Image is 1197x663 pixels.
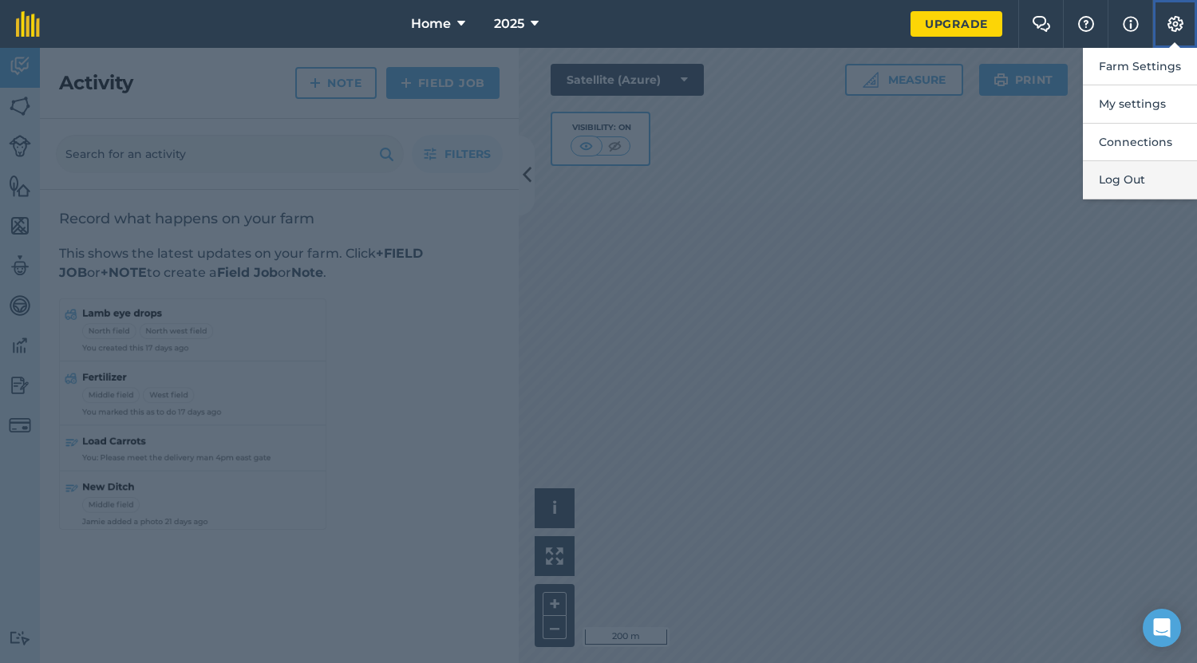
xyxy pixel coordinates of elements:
img: Two speech bubbles overlapping with the left bubble in the forefront [1032,16,1051,32]
span: 2025 [494,14,524,34]
div: Open Intercom Messenger [1143,609,1181,647]
img: A question mark icon [1077,16,1096,32]
span: Home [411,14,451,34]
button: My settings [1083,85,1197,123]
img: svg+xml;base64,PHN2ZyB4bWxucz0iaHR0cDovL3d3dy53My5vcmcvMjAwMC9zdmciIHdpZHRoPSIxNyIgaGVpZ2h0PSIxNy... [1123,14,1139,34]
a: Upgrade [911,11,1002,37]
button: Log Out [1083,161,1197,199]
button: Farm Settings [1083,48,1197,85]
img: fieldmargin Logo [16,11,40,37]
img: A cog icon [1166,16,1185,32]
button: Connections [1083,124,1197,161]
